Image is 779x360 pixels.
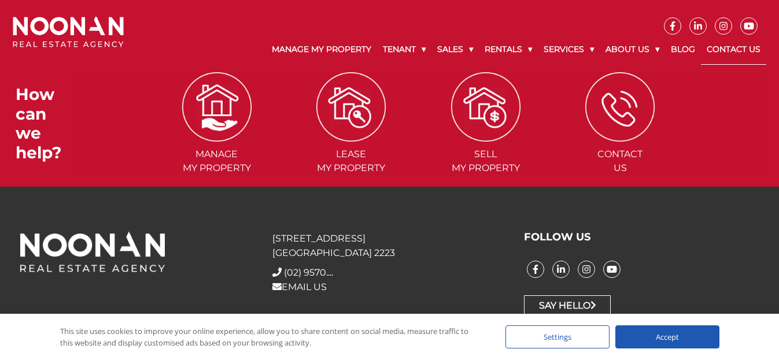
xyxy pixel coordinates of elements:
[284,267,333,278] a: Click to reveal phone number
[615,325,719,348] div: Accept
[13,17,124,47] img: Noonan Real Estate Agency
[285,101,418,174] a: ICONS Leasemy Property
[479,35,538,64] a: Rentals
[182,72,252,142] img: ICONS
[505,325,610,348] div: Settings
[451,72,520,142] img: ICONS
[538,35,600,64] a: Services
[266,35,377,64] a: Manage My Property
[420,101,552,174] a: ICONS Sellmy Property
[272,281,327,292] a: EMAIL US
[665,35,701,64] a: Blog
[554,101,686,174] a: ICONS ContactUs
[284,267,333,278] span: (02) 9570....
[585,72,655,142] img: ICONS
[600,35,665,64] a: About Us
[285,147,418,175] span: Lease my Property
[60,325,482,348] div: This site uses cookies to improve your online experience, allow you to share content on social me...
[431,35,479,64] a: Sales
[524,295,611,316] a: Say Hello
[524,231,759,244] h3: FOLLOW US
[150,147,283,175] span: Manage my Property
[316,72,386,142] img: ICONS
[272,231,507,260] p: [STREET_ADDRESS] [GEOGRAPHIC_DATA] 2223
[377,35,431,64] a: Tenant
[420,147,552,175] span: Sell my Property
[554,147,686,175] span: Contact Us
[16,85,73,162] h3: How can we help?
[150,101,283,174] a: ICONS Managemy Property
[701,35,766,65] a: Contact Us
